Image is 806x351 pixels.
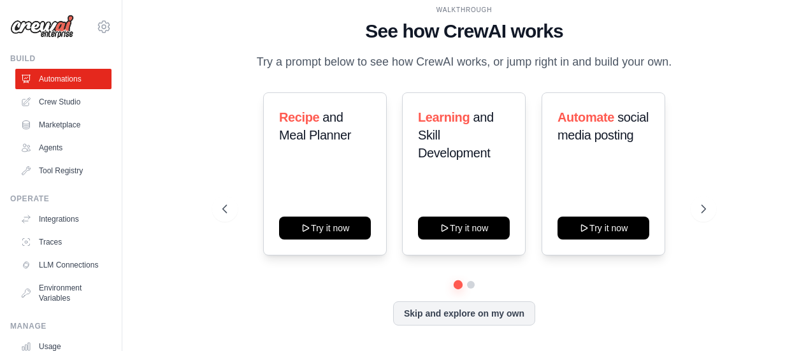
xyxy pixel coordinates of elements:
[558,110,649,142] span: social media posting
[418,217,510,240] button: Try it now
[558,110,614,124] span: Automate
[418,110,494,160] span: and Skill Development
[15,161,112,181] a: Tool Registry
[222,5,706,15] div: WALKTHROUGH
[393,301,535,326] button: Skip and explore on my own
[742,290,806,351] iframe: Chat Widget
[222,20,706,43] h1: See how CrewAI works
[15,115,112,135] a: Marketplace
[558,217,649,240] button: Try it now
[250,53,679,71] p: Try a prompt below to see how CrewAI works, or jump right in and build your own.
[279,110,319,124] span: Recipe
[15,69,112,89] a: Automations
[10,194,112,204] div: Operate
[15,92,112,112] a: Crew Studio
[15,209,112,229] a: Integrations
[10,54,112,64] div: Build
[10,321,112,331] div: Manage
[279,217,371,240] button: Try it now
[15,232,112,252] a: Traces
[15,255,112,275] a: LLM Connections
[418,110,470,124] span: Learning
[279,110,351,142] span: and Meal Planner
[15,138,112,158] a: Agents
[10,15,74,39] img: Logo
[15,278,112,308] a: Environment Variables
